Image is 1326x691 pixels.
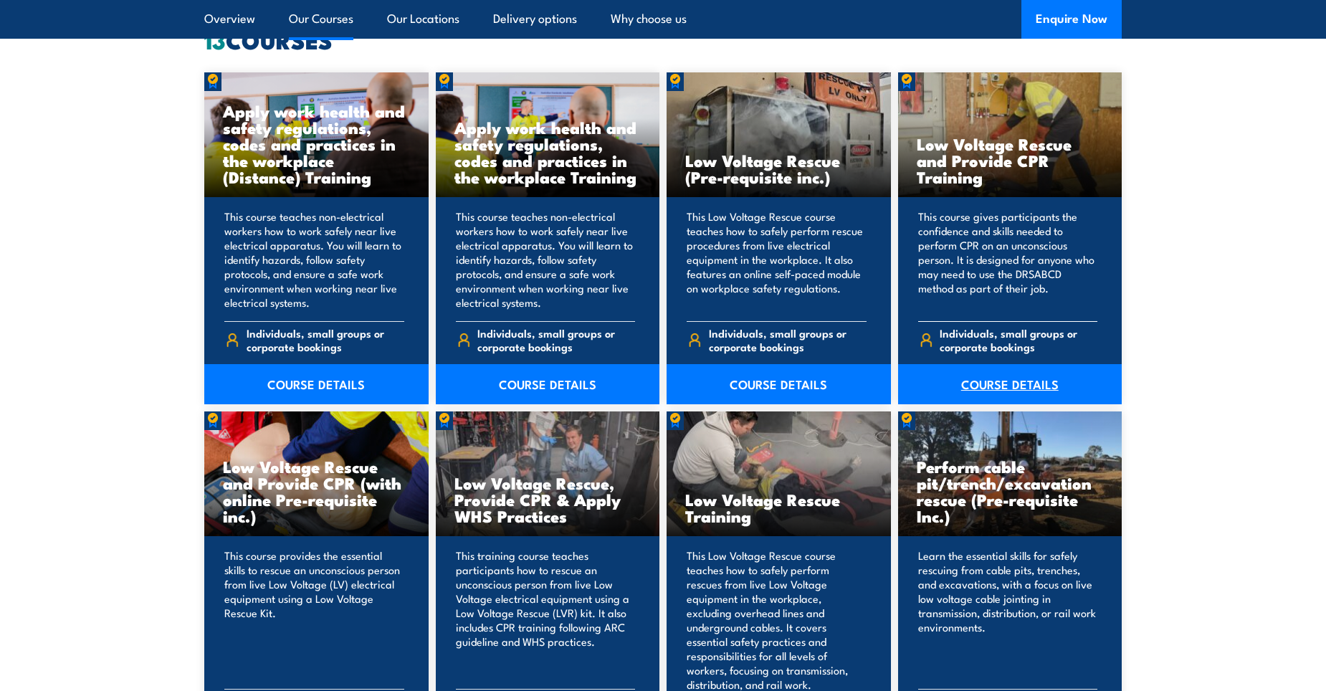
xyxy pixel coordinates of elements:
h3: Apply work health and safety regulations, codes and practices in the workplace (Distance) Training [223,103,410,185]
a: COURSE DETAILS [436,364,660,404]
h3: Low Voltage Rescue and Provide CPR (with online Pre-requisite inc.) [223,458,410,524]
p: Learn the essential skills for safely rescuing from cable pits, trenches, and excavations, with a... [918,548,1098,677]
strong: 13 [204,22,226,57]
h3: Perform cable pit/trench/excavation rescue (Pre-requisite Inc.) [917,458,1104,524]
h3: Apply work health and safety regulations, codes and practices in the workplace Training [454,119,641,185]
p: This course provides the essential skills to rescue an unconscious person from live Low Voltage (... [224,548,404,677]
span: Individuals, small groups or corporate bookings [477,326,635,353]
a: COURSE DETAILS [898,364,1122,404]
a: COURSE DETAILS [667,364,891,404]
h3: Low Voltage Rescue and Provide CPR Training [917,135,1104,185]
h3: Low Voltage Rescue (Pre-requisite inc.) [685,152,872,185]
h3: Low Voltage Rescue Training [685,491,872,524]
h2: COURSES [204,29,1122,49]
p: This course teaches non-electrical workers how to work safely near live electrical apparatus. You... [456,209,636,310]
p: This training course teaches participants how to rescue an unconscious person from live Low Volta... [456,548,636,677]
a: COURSE DETAILS [204,364,429,404]
p: This course gives participants the confidence and skills needed to perform CPR on an unconscious ... [918,209,1098,310]
span: Individuals, small groups or corporate bookings [940,326,1097,353]
span: Individuals, small groups or corporate bookings [247,326,404,353]
span: Individuals, small groups or corporate bookings [709,326,867,353]
p: This course teaches non-electrical workers how to work safely near live electrical apparatus. You... [224,209,404,310]
h3: Low Voltage Rescue, Provide CPR & Apply WHS Practices [454,475,641,524]
p: This Low Voltage Rescue course teaches how to safely perform rescue procedures from live electric... [687,209,867,310]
